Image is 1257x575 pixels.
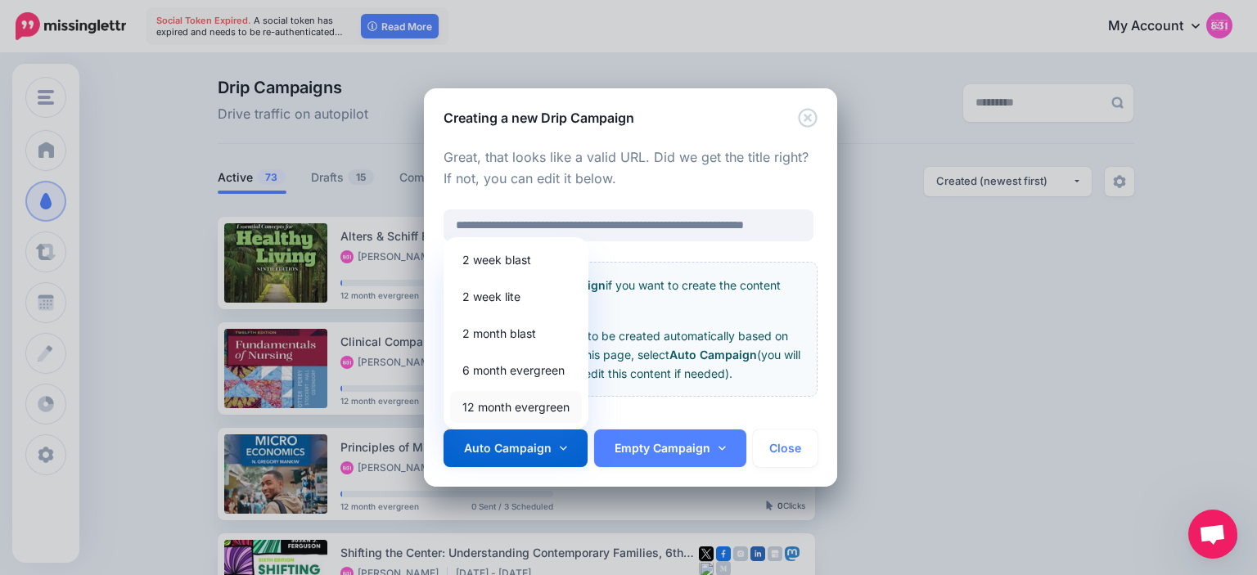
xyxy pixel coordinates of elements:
[798,108,818,128] button: Close
[669,348,757,362] b: Auto Campaign
[450,244,582,276] a: 2 week blast
[753,429,818,467] button: Close
[450,317,582,349] a: 2 month blast
[444,147,818,190] p: Great, that looks like a valid URL. Did we get the title right? If not, you can edit it below.
[457,276,804,313] p: Create an if you want to create the content yourself.
[450,391,582,423] a: 12 month evergreen
[444,429,588,467] a: Auto Campaign
[457,326,804,383] p: If you'd like the content to be created automatically based on the content we find on this page, ...
[444,108,634,128] h5: Creating a new Drip Campaign
[450,354,582,386] a: 6 month evergreen
[450,281,582,312] a: 2 week lite
[594,429,746,467] a: Empty Campaign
